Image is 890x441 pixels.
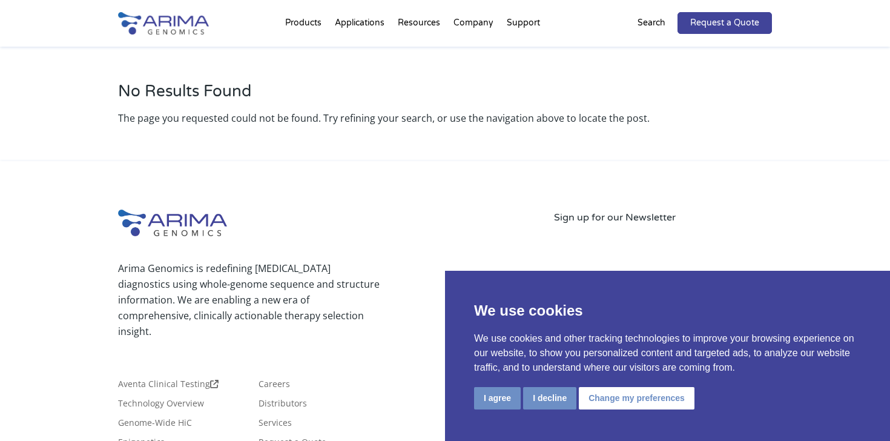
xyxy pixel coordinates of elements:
[554,210,772,225] p: Sign up for our Newsletter
[259,419,292,432] a: Services
[118,110,772,126] p: The page you requested could not be found. Try refining your search, or use the navigation above ...
[523,387,576,409] button: I decline
[118,380,219,393] a: Aventa Clinical Testing
[118,210,227,236] img: Arima-Genomics-logo
[118,12,209,35] img: Arima-Genomics-logo
[474,300,861,322] p: We use cookies
[118,419,192,432] a: Genome-Wide HiC
[118,260,380,339] p: Arima Genomics is redefining [MEDICAL_DATA] diagnostics using whole-genome sequence and structure...
[118,399,204,413] a: Technology Overview
[118,82,772,110] h1: No Results Found
[474,331,861,375] p: We use cookies and other tracking technologies to improve your browsing experience on our website...
[259,380,290,393] a: Careers
[638,15,665,31] p: Search
[579,387,694,409] button: Change my preferences
[474,387,521,409] button: I agree
[677,12,772,34] a: Request a Quote
[259,399,307,413] a: Distributors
